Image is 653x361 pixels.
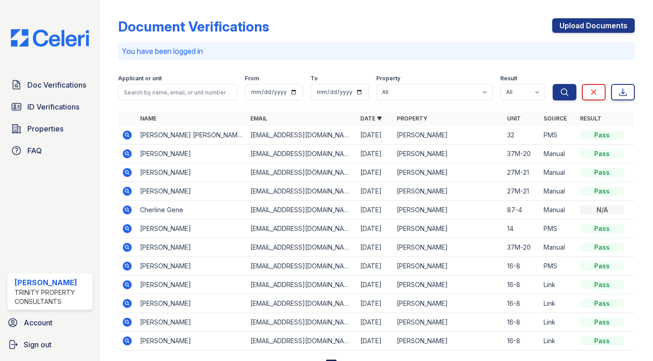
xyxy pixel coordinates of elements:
[136,220,247,238] td: [PERSON_NAME]
[544,115,567,122] a: Source
[136,313,247,332] td: [PERSON_NAME]
[247,182,357,201] td: [EMAIL_ADDRESS][DOMAIN_NAME]
[540,126,576,145] td: PMS
[580,115,601,122] a: Result
[503,163,540,182] td: 27M-21
[393,182,503,201] td: [PERSON_NAME]
[357,145,393,163] td: [DATE]
[27,145,42,156] span: FAQ
[503,238,540,257] td: 37M-20
[247,163,357,182] td: [EMAIL_ADDRESS][DOMAIN_NAME]
[393,220,503,238] td: [PERSON_NAME]
[540,332,576,351] td: Link
[393,313,503,332] td: [PERSON_NAME]
[503,276,540,294] td: 16-8
[540,201,576,220] td: Manual
[503,126,540,145] td: 32
[580,205,624,215] div: N/A
[24,339,52,350] span: Sign out
[357,313,393,332] td: [DATE]
[540,257,576,276] td: PMS
[503,313,540,332] td: 16-8
[503,201,540,220] td: 87-4
[393,276,503,294] td: [PERSON_NAME]
[4,29,96,47] img: CE_Logo_Blue-a8612792a0a2168367f1c8372b55b34899dd931a85d93a1a3d3e32e68fde9ad4.png
[136,145,247,163] td: [PERSON_NAME]
[580,262,624,271] div: Pass
[27,123,63,134] span: Properties
[247,220,357,238] td: [EMAIL_ADDRESS][DOMAIN_NAME]
[136,294,247,313] td: [PERSON_NAME]
[552,18,635,33] a: Upload Documents
[507,115,521,122] a: Unit
[140,115,156,122] a: Name
[136,182,247,201] td: [PERSON_NAME]
[4,335,96,354] a: Sign out
[357,276,393,294] td: [DATE]
[357,163,393,182] td: [DATE]
[393,163,503,182] td: [PERSON_NAME]
[247,126,357,145] td: [EMAIL_ADDRESS][DOMAIN_NAME]
[247,201,357,220] td: [EMAIL_ADDRESS][DOMAIN_NAME]
[540,220,576,238] td: PMS
[503,182,540,201] td: 27M-21
[4,314,96,332] a: Account
[540,294,576,313] td: Link
[580,336,624,345] div: Pass
[580,243,624,252] div: Pass
[27,79,86,90] span: Doc Verifications
[122,46,631,57] p: You have been logged in
[397,115,427,122] a: Property
[503,220,540,238] td: 14
[376,75,400,82] label: Property
[540,145,576,163] td: Manual
[15,277,89,288] div: [PERSON_NAME]
[393,145,503,163] td: [PERSON_NAME]
[357,126,393,145] td: [DATE]
[136,126,247,145] td: [PERSON_NAME] [PERSON_NAME]
[7,120,93,138] a: Properties
[15,288,89,306] div: Trinity Property Consultants
[136,257,247,276] td: [PERSON_NAME]
[580,318,624,327] div: Pass
[357,238,393,257] td: [DATE]
[7,141,93,160] a: FAQ
[500,75,517,82] label: Result
[357,294,393,313] td: [DATE]
[503,332,540,351] td: 16-8
[360,115,382,122] a: Date ▼
[580,131,624,140] div: Pass
[503,294,540,313] td: 16-8
[580,168,624,177] div: Pass
[540,313,576,332] td: Link
[247,332,357,351] td: [EMAIL_ADDRESS][DOMAIN_NAME]
[580,280,624,289] div: Pass
[136,276,247,294] td: [PERSON_NAME]
[245,75,259,82] label: From
[357,332,393,351] td: [DATE]
[393,201,503,220] td: [PERSON_NAME]
[136,332,247,351] td: [PERSON_NAME]
[27,101,79,112] span: ID Verifications
[247,238,357,257] td: [EMAIL_ADDRESS][DOMAIN_NAME]
[357,201,393,220] td: [DATE]
[250,115,267,122] a: Email
[357,182,393,201] td: [DATE]
[247,294,357,313] td: [EMAIL_ADDRESS][DOMAIN_NAME]
[503,257,540,276] td: 16-8
[540,276,576,294] td: Link
[136,163,247,182] td: [PERSON_NAME]
[136,201,247,220] td: Cherline Gene
[311,75,318,82] label: To
[393,332,503,351] td: [PERSON_NAME]
[580,224,624,233] div: Pass
[580,299,624,308] div: Pass
[247,313,357,332] td: [EMAIL_ADDRESS][DOMAIN_NAME]
[580,149,624,158] div: Pass
[540,182,576,201] td: Manual
[393,238,503,257] td: [PERSON_NAME]
[7,98,93,116] a: ID Verifications
[24,317,52,328] span: Account
[540,163,576,182] td: Manual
